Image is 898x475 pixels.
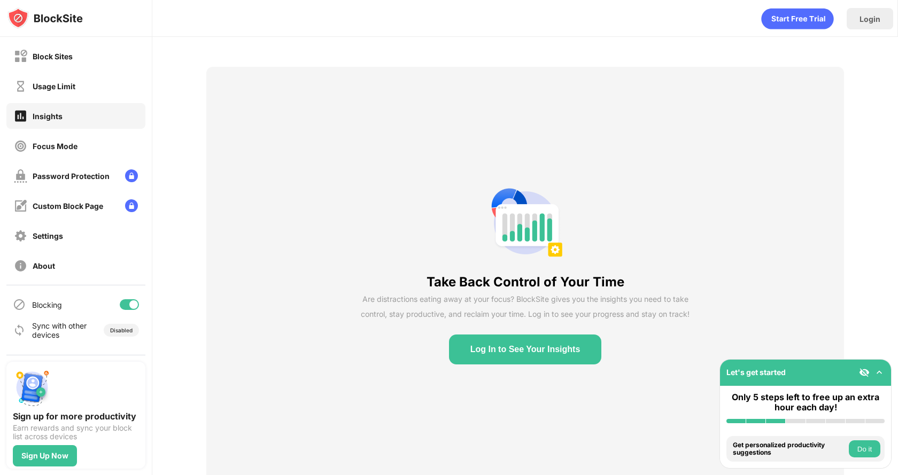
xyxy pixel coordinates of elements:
[125,199,138,212] img: lock-menu.svg
[449,334,602,364] button: Log In to See Your Insights
[14,80,27,93] img: time-usage-off.svg
[13,424,139,441] div: Earn rewards and sync your block list across devices
[33,261,55,270] div: About
[110,327,133,333] div: Disabled
[860,14,880,24] div: Login
[849,440,880,457] button: Do it
[33,231,63,240] div: Settings
[14,169,27,183] img: password-protection-off.svg
[14,50,27,63] img: block-off.svg
[33,52,73,61] div: Block Sites
[32,300,62,309] div: Blocking
[14,109,27,123] img: insights-on.svg
[14,229,27,243] img: settings-off.svg
[33,142,78,151] div: Focus Mode
[14,139,27,153] img: focus-off.svg
[32,321,87,339] div: Sync with other devices
[726,368,786,377] div: Let's get started
[33,172,110,181] div: Password Protection
[14,199,27,213] img: customize-block-page-off.svg
[859,367,870,378] img: eye-not-visible.svg
[13,368,51,407] img: push-signup.svg
[13,411,139,422] div: Sign up for more productivity
[13,324,26,337] img: sync-icon.svg
[427,274,624,290] div: Take Back Control of Your Time
[726,392,885,412] div: Only 5 steps left to free up an extra hour each day!
[33,112,63,121] div: Insights
[14,259,27,272] img: about-off.svg
[21,451,68,460] div: Sign Up Now
[733,441,846,457] div: Get personalized productivity suggestions
[761,8,834,29] div: animation
[13,298,26,311] img: blocking-icon.svg
[125,169,138,182] img: lock-menu.svg
[33,82,75,91] div: Usage Limit
[874,367,885,378] img: omni-setup-toggle.svg
[33,201,103,211] div: Custom Block Page
[7,7,83,29] img: logo-blocksite.svg
[487,184,564,261] img: insights-non-login-state.png
[361,292,690,322] div: Are distractions eating away at your focus? BlockSite gives you the insights you need to take con...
